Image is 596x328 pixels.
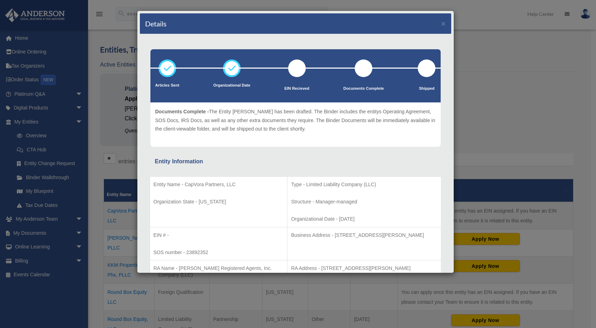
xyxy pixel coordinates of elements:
p: RA Name - [PERSON_NAME] Registered Agents, Inc. [154,264,284,273]
p: Documents Complete [343,85,384,92]
p: RA Address - [STREET_ADDRESS][PERSON_NAME] [291,264,437,273]
button: × [441,20,446,27]
p: Articles Sent [155,82,179,89]
p: Organizational Date - [DATE] [291,215,437,223]
p: EIN # - [154,231,284,240]
p: EIN Recieved [284,85,309,92]
p: Type - Limited Liability Company (LLC) [291,180,437,189]
p: Business Address - [STREET_ADDRESS][PERSON_NAME] [291,231,437,240]
div: Entity Information [155,157,436,166]
h4: Details [145,19,167,29]
span: Documents Complete - [155,109,209,114]
p: SOS number - 23892352 [154,248,284,257]
p: Organization State - [US_STATE] [154,197,284,206]
p: The Entity [PERSON_NAME] has been drafted. The Binder includes the entitys Operating Agreement, S... [155,107,436,133]
p: Structure - Manager-managed [291,197,437,206]
p: Organizational Date [213,82,250,89]
p: Shipped [418,85,435,92]
p: Entity Name - CapVora Partners, LLC [154,180,284,189]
